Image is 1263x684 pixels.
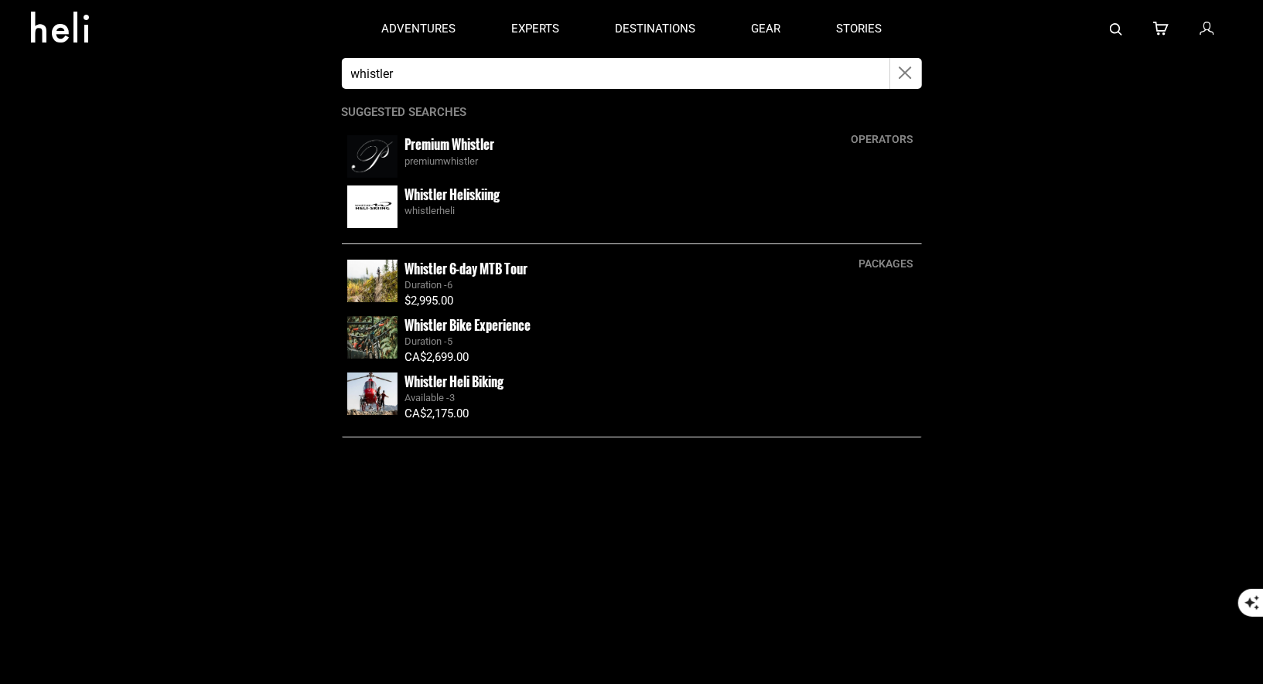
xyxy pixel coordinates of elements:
span: CA$2,175.00 [405,407,469,420]
img: images [347,373,398,415]
span: 6 [448,279,453,291]
small: Premium Whistler [405,134,495,154]
small: Whistler Bike Experience [405,315,531,335]
p: destinations [615,21,695,37]
div: Duration - [405,278,917,293]
div: premiumwhistler [405,154,917,168]
img: images [347,185,398,228]
span: 5 [448,335,453,347]
p: experts [511,21,559,37]
div: packages [852,256,922,271]
div: operators [844,131,922,147]
span: CA$2,699.00 [405,350,469,364]
p: adventures [381,21,456,37]
img: images [347,260,398,302]
div: Available - [405,391,917,406]
img: images [347,135,398,178]
small: Whistler Heliskiing [405,185,500,204]
small: Whistler Heli Biking [405,372,504,391]
img: search-bar-icon.svg [1110,23,1122,36]
span: 3 [450,392,456,403]
small: Whistler 6-day MTB Tour [405,259,528,278]
div: whistlerheli [405,204,917,219]
img: images [347,316,398,359]
p: Suggested Searches [342,104,922,121]
input: Search by Sport, Trip or Operator [342,58,890,89]
div: Duration - [405,335,917,349]
span: $2,995.00 [405,294,454,308]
